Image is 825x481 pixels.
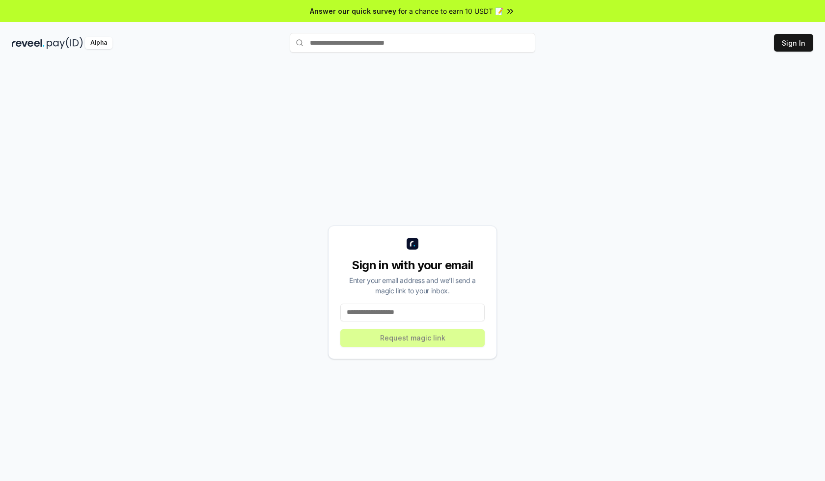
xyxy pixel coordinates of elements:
[407,238,418,250] img: logo_small
[398,6,503,16] span: for a chance to earn 10 USDT 📝
[85,37,112,49] div: Alpha
[340,257,485,273] div: Sign in with your email
[340,275,485,296] div: Enter your email address and we’ll send a magic link to your inbox.
[47,37,83,49] img: pay_id
[774,34,813,52] button: Sign In
[12,37,45,49] img: reveel_dark
[310,6,396,16] span: Answer our quick survey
